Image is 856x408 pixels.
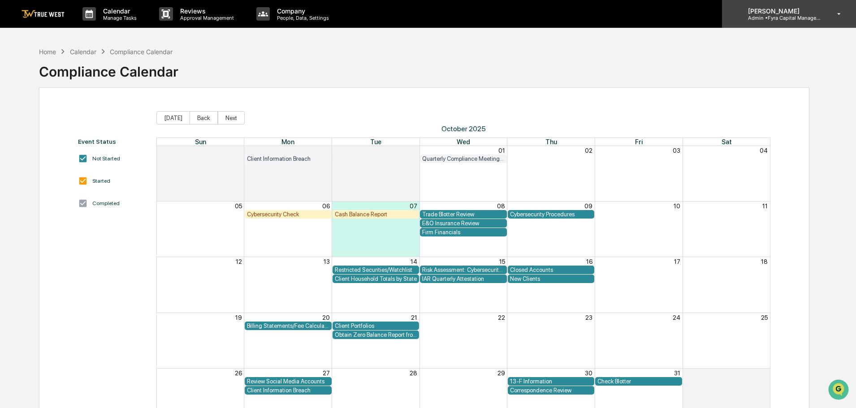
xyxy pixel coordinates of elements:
[156,111,190,125] button: [DATE]
[79,122,98,129] span: [DATE]
[218,111,245,125] button: Next
[270,7,333,15] p: Company
[9,69,25,85] img: 1746055101610-c473b297-6a78-478c-a979-82029cc54cd1
[281,138,294,146] span: Mon
[674,258,680,265] button: 17
[9,201,16,208] div: 🔎
[18,200,56,209] span: Data Lookup
[335,322,417,329] div: Client Portfolios
[335,266,417,273] div: Restricted Securities/Watchlist
[510,275,592,282] div: New Clients
[673,314,680,321] button: 24
[497,369,505,377] button: 29
[9,19,163,33] p: How can we help?
[234,147,242,154] button: 28
[235,202,242,210] button: 05
[173,7,238,15] p: Reviews
[585,314,592,321] button: 23
[92,155,120,162] div: Not Started
[190,111,218,125] button: Back
[674,369,680,377] button: 31
[89,222,108,229] span: Pylon
[235,314,242,321] button: 19
[411,258,417,265] button: 14
[139,98,163,108] button: See all
[92,200,120,206] div: Completed
[61,180,115,196] a: 🗄️Attestations
[247,387,329,394] div: Client Information Breach
[96,7,141,15] p: Calendar
[497,202,505,210] button: 08
[247,378,329,385] div: Review Social Media Accounts
[79,146,98,153] span: [DATE]
[322,202,330,210] button: 06
[410,202,417,210] button: 07
[9,137,23,152] img: Tammy Steffen
[74,146,78,153] span: •
[22,10,65,18] img: logo
[9,113,23,128] img: Tammy Steffen
[92,178,110,184] div: Started
[247,155,329,162] div: Client Information Breach
[152,71,163,82] button: Start new chat
[760,147,768,154] button: 04
[39,48,56,56] div: Home
[673,147,680,154] button: 03
[370,138,381,146] span: Tue
[235,369,242,377] button: 26
[584,202,592,210] button: 09
[19,69,35,85] img: 8933085812038_c878075ebb4cc5468115_72.jpg
[322,147,330,154] button: 29
[422,155,505,162] div: Quarterly Compliance Meeting with Executive Team
[411,314,417,321] button: 21
[597,378,680,385] div: Check Blotter
[741,15,824,21] p: Admin • Fyra Capital Management
[585,147,592,154] button: 02
[510,211,592,218] div: Cybersecurity Procedures
[324,258,330,265] button: 13
[545,138,557,146] span: Thu
[195,138,206,146] span: Sun
[510,266,592,273] div: Closed Accounts
[422,266,505,273] div: Risk Assessment: Cybersecurity and Technology Vendor Review
[96,15,141,21] p: Manage Tasks
[586,258,592,265] button: 16
[63,222,108,229] a: Powered byPylon
[40,69,147,77] div: Start new chat
[156,125,771,133] span: October 2025
[422,275,505,282] div: IAR Quarterly Attestation
[741,7,824,15] p: [PERSON_NAME]
[247,211,329,218] div: Cybersecurity Check
[40,77,123,85] div: We're available if you need us!
[74,122,78,129] span: •
[498,314,505,321] button: 22
[761,314,768,321] button: 25
[236,258,242,265] button: 12
[28,122,73,129] span: [PERSON_NAME]
[65,184,72,191] div: 🗄️
[722,138,732,146] span: Sat
[70,48,96,56] div: Calendar
[674,202,680,210] button: 10
[499,258,505,265] button: 15
[335,211,417,218] div: Cash Balance Report
[635,138,643,146] span: Fri
[410,147,417,154] button: 30
[335,331,417,338] div: Obtain Zero Balance Report from Custodian
[510,387,592,394] div: Correspondence Review
[498,147,505,154] button: 01
[9,184,16,191] div: 🖐️
[110,48,173,56] div: Compliance Calendar
[9,99,60,107] div: Past conversations
[457,138,470,146] span: Wed
[323,369,330,377] button: 27
[5,180,61,196] a: 🖐️Preclearance
[585,369,592,377] button: 30
[762,202,768,210] button: 11
[761,258,768,265] button: 18
[74,183,111,192] span: Attestations
[827,378,852,403] iframe: Open customer support
[761,369,768,377] button: 01
[410,369,417,377] button: 28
